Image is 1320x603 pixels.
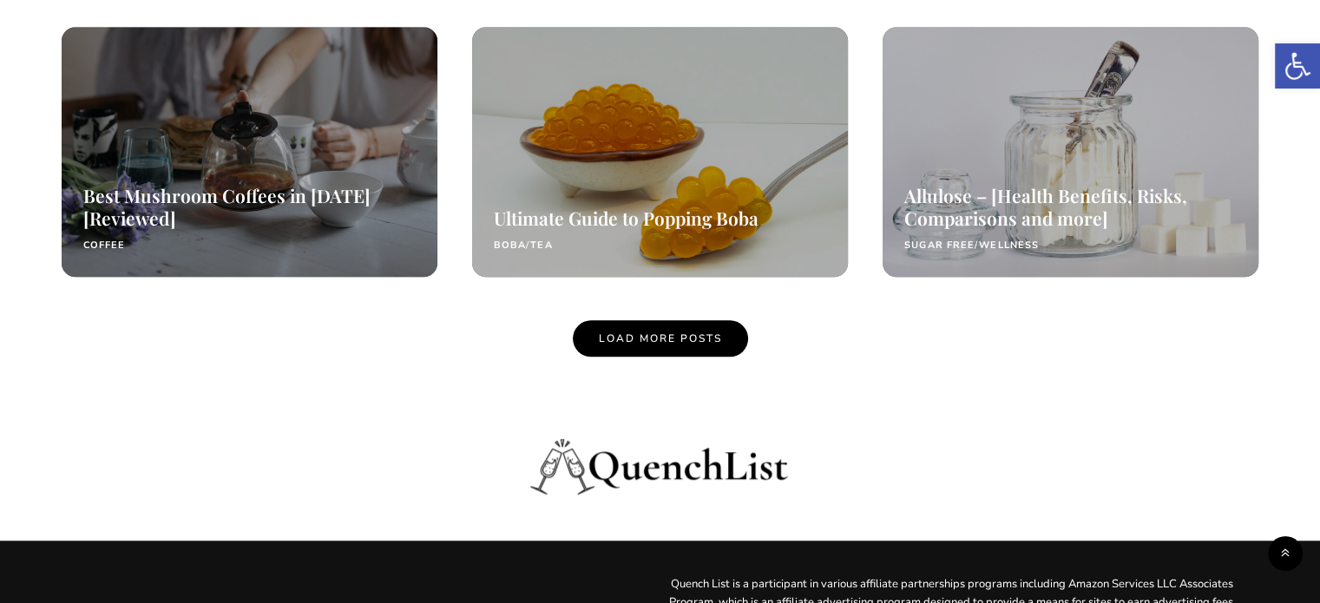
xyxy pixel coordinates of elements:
a: Boba [494,238,526,253]
a: Best Mushroom Coffees in [DATE] [Reviewed] [83,183,371,229]
a: Load More Posts [573,320,748,357]
a: Tea [530,238,552,253]
a: Coffee [83,238,126,253]
span: Load More Posts [599,331,722,345]
a: Ultimate Guide to Popping Boba [494,206,759,230]
a: Sugar free [904,238,975,253]
div: / [904,238,1039,253]
a: Allulose – [Health Benefits, Risks, Comparisons and more] [904,183,1187,229]
div: / [494,238,553,253]
a: Wellness [979,238,1039,253]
